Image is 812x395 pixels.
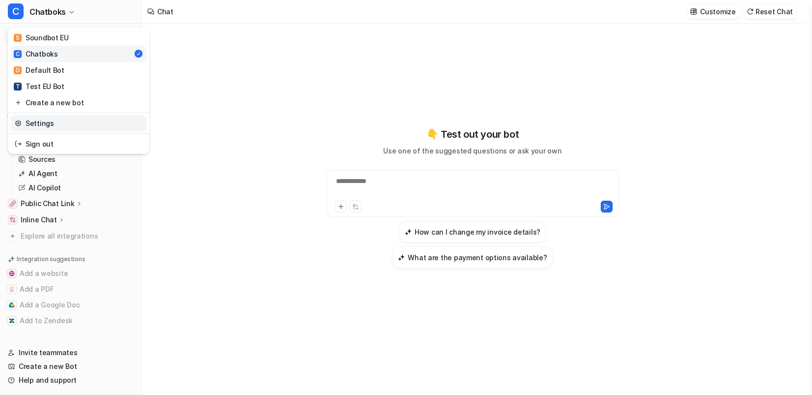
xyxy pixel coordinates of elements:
span: D [14,66,22,74]
span: T [14,83,22,91]
a: Sign out [11,136,146,152]
a: Create a new bot [11,94,146,111]
div: Test EU Bot [14,81,64,91]
div: Default Bot [14,65,64,75]
img: reset [15,97,22,108]
div: Soundbot EU [14,32,69,43]
span: C [8,3,24,19]
div: CChatboks [8,28,149,154]
img: reset [15,118,22,128]
a: Settings [11,115,146,131]
div: Chatboks [14,49,58,59]
span: C [14,50,22,58]
img: reset [15,139,22,149]
span: Chatboks [29,5,66,19]
span: S [14,34,22,42]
